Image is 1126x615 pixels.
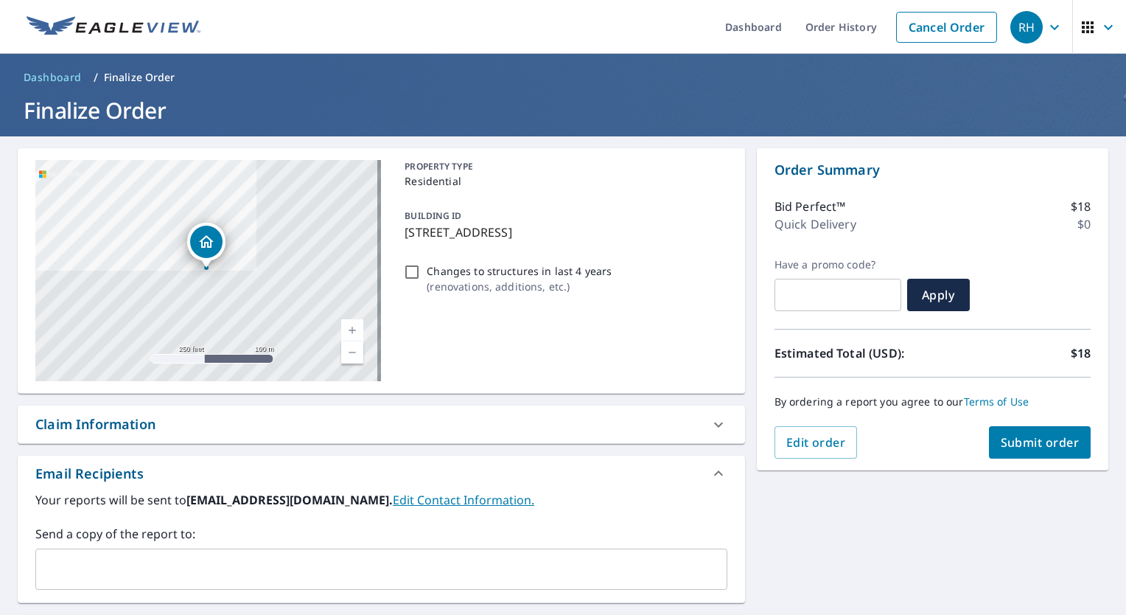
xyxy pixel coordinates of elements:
p: $0 [1077,215,1091,233]
label: Send a copy of the report to: [35,525,727,543]
li: / [94,69,98,86]
p: $18 [1071,344,1091,362]
p: PROPERTY TYPE [405,160,721,173]
a: Cancel Order [896,12,997,43]
label: Your reports will be sent to [35,491,727,509]
p: Quick Delivery [774,215,856,233]
span: Edit order [786,434,846,451]
div: Email Recipients [18,456,745,491]
a: EditContactInfo [393,492,534,508]
a: Dashboard [18,66,88,89]
a: Terms of Use [964,395,1029,409]
p: [STREET_ADDRESS] [405,223,721,241]
h1: Finalize Order [18,95,1108,125]
p: $18 [1071,198,1091,215]
div: RH [1010,11,1043,44]
p: ( renovations, additions, etc. ) [427,279,612,294]
a: Current Level 17, Zoom Out [341,341,363,364]
button: Edit order [774,426,858,459]
div: Claim Information [18,406,745,443]
p: BUILDING ID [405,209,461,222]
label: Have a promo code? [774,258,901,271]
b: [EMAIL_ADDRESS][DOMAIN_NAME]. [186,492,393,508]
p: Estimated Total (USD): [774,344,933,362]
button: Submit order [989,426,1091,459]
img: EV Logo [27,16,200,38]
p: Finalize Order [104,70,175,85]
nav: breadcrumb [18,66,1108,89]
p: Bid Perfect™ [774,198,846,215]
p: Order Summary [774,160,1091,180]
div: Email Recipients [35,464,144,484]
p: By ordering a report you agree to our [774,395,1091,409]
div: Dropped pin, building 1, Residential property, 1262 Barrigona Ct Naples, FL 34119 [187,223,225,268]
span: Submit order [1001,434,1080,451]
span: Dashboard [24,70,82,85]
div: Claim Information [35,414,155,434]
p: Changes to structures in last 4 years [427,263,612,279]
span: Apply [919,287,958,303]
a: Current Level 17, Zoom In [341,319,363,341]
p: Residential [405,173,721,189]
button: Apply [907,279,970,311]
